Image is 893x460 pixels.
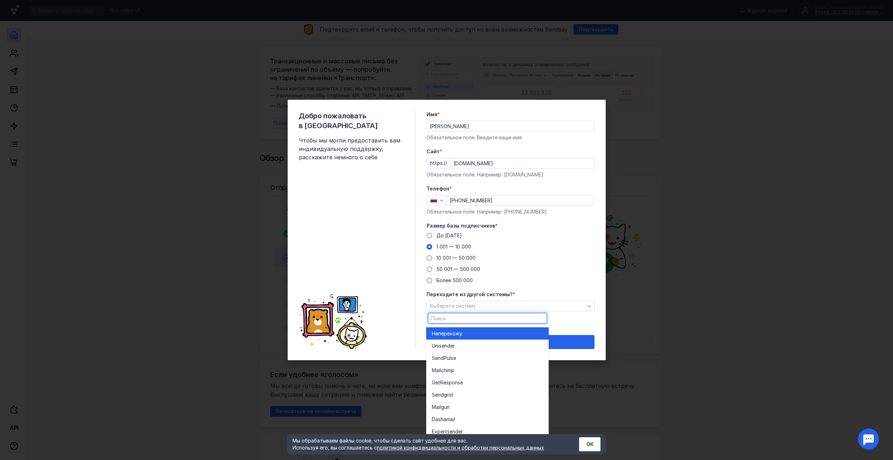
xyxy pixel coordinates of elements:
[427,291,513,298] span: Переходите из другой системы?
[432,428,437,435] span: Ex
[453,355,456,362] span: e
[432,330,438,337] span: Не
[449,391,453,398] span: id
[426,352,549,364] button: SendPulse
[432,367,451,374] span: Mailchim
[436,255,476,261] span: 10 001 — 50 000
[427,301,595,311] button: Выберите систему
[427,148,440,155] span: Cайт
[432,355,453,362] span: SendPuls
[451,367,455,374] span: p
[432,379,435,386] span: G
[436,277,473,283] span: Более 500 000
[426,389,549,401] button: Sendgrid
[426,326,549,438] div: grid
[427,171,595,178] div: Обязательное поле. Например: [DOMAIN_NAME]
[579,437,600,451] button: ОК
[436,232,462,238] span: До [DATE]
[427,185,449,192] span: Телефон
[438,330,462,337] span: перехожу
[430,303,476,309] span: Выберите систему
[432,416,454,423] span: Dashamai
[432,391,449,398] span: Sendgr
[441,404,450,411] span: gun
[432,342,453,349] span: Unisende
[426,413,549,425] button: Dashamail
[426,425,549,438] button: Expertsender
[432,404,441,411] span: Mail
[436,266,480,272] span: 50 001 — 500 000
[426,340,549,352] button: Unisender
[427,208,595,215] div: Обязательное поле. Например: [PHONE_NUMBER]
[299,111,404,131] span: Добро пожаловать в [GEOGRAPHIC_DATA]
[377,445,544,451] a: политикой конфиденциальности и обработки персональных данных
[428,313,547,323] input: Поиск
[299,136,404,161] span: Чтобы мы могли предоставить вам индивидуальную поддержку, расскажите немного о себе
[453,342,455,349] span: r
[437,428,463,435] span: pertsender
[426,376,549,389] button: GetResponse
[427,222,495,229] span: Размер базы подписчиков
[435,379,463,386] span: etResponse
[426,364,549,376] button: Mailchimp
[454,416,455,423] span: l
[293,437,562,451] div: Мы обрабатываем файлы cookie, чтобы сделать сайт удобнее для вас. Используя его, вы соглашаетесь c
[426,327,549,340] button: Неперехожу
[427,111,437,118] span: Имя
[427,134,595,141] div: Обязательное поле. Введите ваше имя
[436,244,471,250] span: 1 001 — 10 000
[426,401,549,413] button: Mailgun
